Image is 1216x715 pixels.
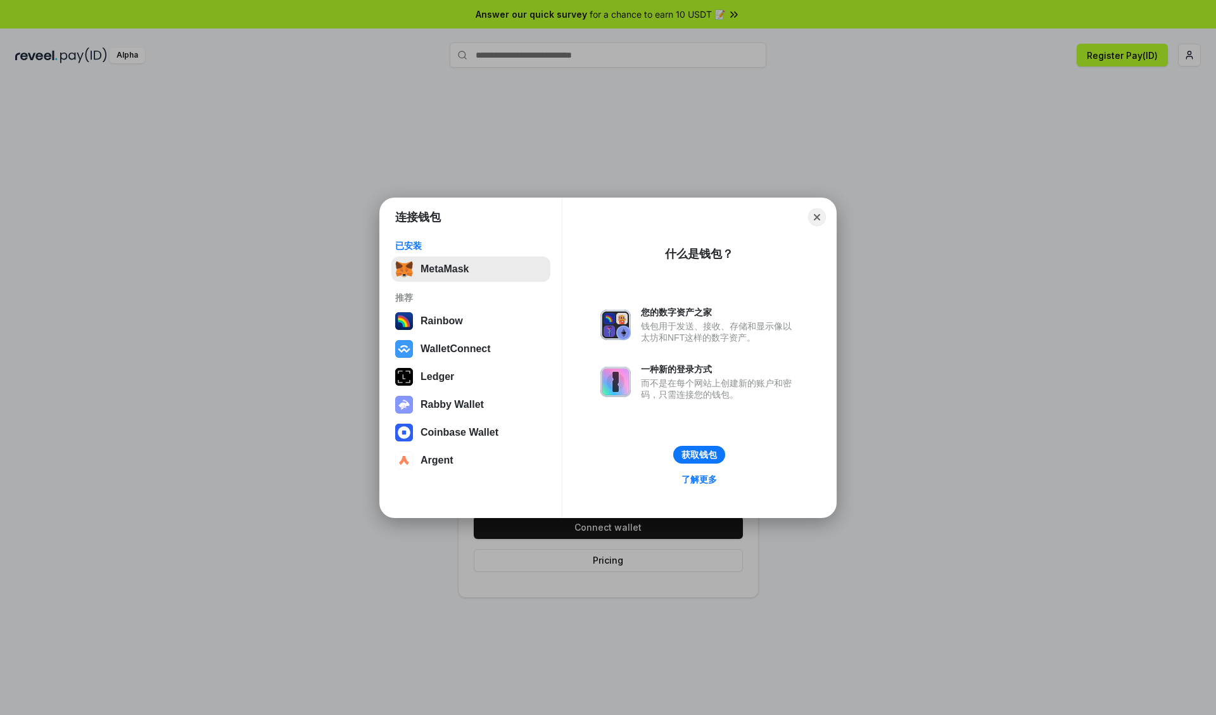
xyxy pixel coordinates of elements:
[641,307,798,318] div: 您的数字资产之家
[391,308,550,334] button: Rainbow
[421,371,454,383] div: Ledger
[395,210,441,225] h1: 连接钱包
[681,449,717,460] div: 获取钱包
[600,310,631,340] img: svg+xml,%3Csvg%20xmlns%3D%22http%3A%2F%2Fwww.w3.org%2F2000%2Fsvg%22%20fill%3D%22none%22%20viewBox...
[395,452,413,469] img: svg+xml,%3Csvg%20width%3D%2228%22%20height%3D%2228%22%20viewBox%3D%220%200%2028%2028%22%20fill%3D...
[421,399,484,410] div: Rabby Wallet
[421,427,498,438] div: Coinbase Wallet
[421,315,463,327] div: Rainbow
[641,364,798,375] div: 一种新的登录方式
[395,424,413,441] img: svg+xml,%3Csvg%20width%3D%2228%22%20height%3D%2228%22%20viewBox%3D%220%200%2028%2028%22%20fill%3D...
[395,340,413,358] img: svg+xml,%3Csvg%20width%3D%2228%22%20height%3D%2228%22%20viewBox%3D%220%200%2028%2028%22%20fill%3D...
[641,320,798,343] div: 钱包用于发送、接收、存储和显示像以太坊和NFT这样的数字资产。
[391,364,550,389] button: Ledger
[391,448,550,473] button: Argent
[395,292,547,303] div: 推荐
[665,246,733,262] div: 什么是钱包？
[673,446,725,464] button: 获取钱包
[641,377,798,400] div: 而不是在每个网站上创建新的账户和密码，只需连接您的钱包。
[395,240,547,251] div: 已安装
[421,263,469,275] div: MetaMask
[391,336,550,362] button: WalletConnect
[395,368,413,386] img: svg+xml,%3Csvg%20xmlns%3D%22http%3A%2F%2Fwww.w3.org%2F2000%2Fsvg%22%20width%3D%2228%22%20height%3...
[391,420,550,445] button: Coinbase Wallet
[395,396,413,414] img: svg+xml,%3Csvg%20xmlns%3D%22http%3A%2F%2Fwww.w3.org%2F2000%2Fsvg%22%20fill%3D%22none%22%20viewBox...
[391,256,550,282] button: MetaMask
[395,260,413,278] img: svg+xml,%3Csvg%20fill%3D%22none%22%20height%3D%2233%22%20viewBox%3D%220%200%2035%2033%22%20width%...
[600,367,631,397] img: svg+xml,%3Csvg%20xmlns%3D%22http%3A%2F%2Fwww.w3.org%2F2000%2Fsvg%22%20fill%3D%22none%22%20viewBox...
[808,208,826,226] button: Close
[674,471,725,488] a: 了解更多
[421,343,491,355] div: WalletConnect
[681,474,717,485] div: 了解更多
[395,312,413,330] img: svg+xml,%3Csvg%20width%3D%22120%22%20height%3D%22120%22%20viewBox%3D%220%200%20120%20120%22%20fil...
[391,392,550,417] button: Rabby Wallet
[421,455,453,466] div: Argent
